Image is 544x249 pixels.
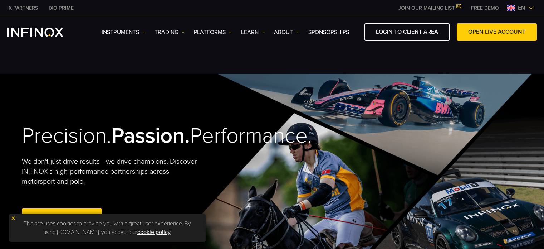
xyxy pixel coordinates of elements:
a: cookie policy [137,229,171,236]
a: Instruments [102,28,146,37]
a: SPONSORSHIPS [308,28,349,37]
img: yellow close icon [11,216,16,221]
p: We don't just drive results—we drive champions. Discover INFINOX’s high-performance partnerships ... [22,157,202,187]
a: INFINOX Logo [7,28,80,37]
span: en [515,4,528,12]
a: Open Live Account [22,208,102,226]
a: TRADING [155,28,185,37]
a: Learn [241,28,265,37]
p: This site uses cookies to provide you with a great user experience. By using [DOMAIN_NAME], you a... [13,217,202,238]
a: PLATFORMS [194,28,232,37]
strong: Passion. [111,123,190,149]
a: JOIN OUR MAILING LIST [393,5,466,11]
a: INFINOX [43,4,79,12]
h2: Precision. Performance. [22,123,247,149]
a: ABOUT [274,28,299,37]
a: INFINOX [2,4,43,12]
a: INFINOX MENU [466,4,504,12]
a: OPEN LIVE ACCOUNT [457,23,537,41]
a: LOGIN TO CLIENT AREA [364,23,450,41]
